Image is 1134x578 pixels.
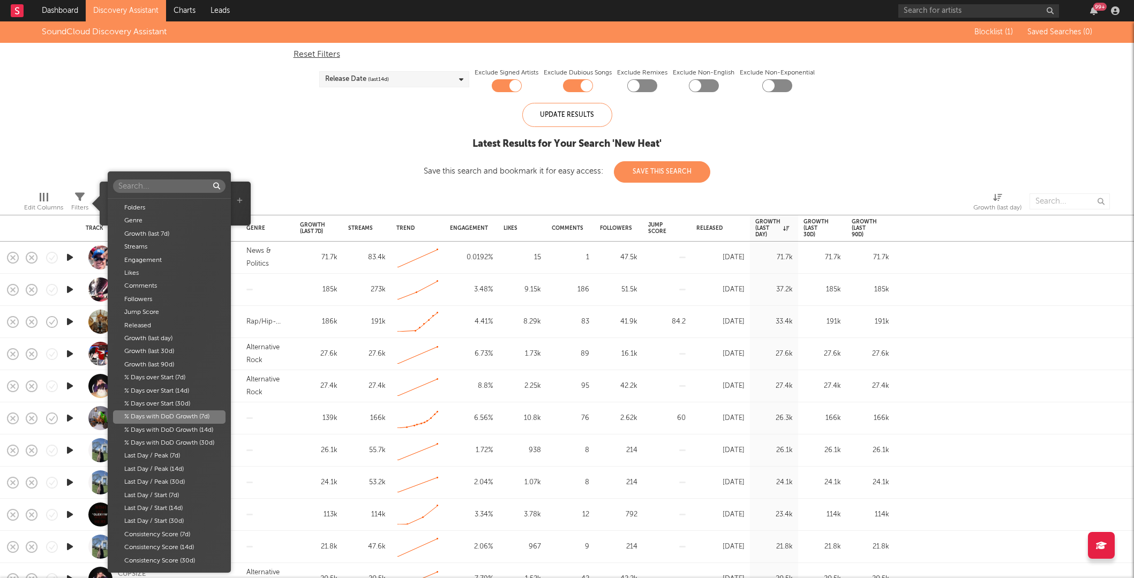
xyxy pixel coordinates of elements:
[113,358,226,371] div: Growth (last 90d)
[113,424,226,437] div: % Days with DoD Growth (14d)
[113,214,226,227] div: Genre
[113,410,226,423] div: % Days with DoD Growth (7d)
[113,437,226,449] div: % Days with DoD Growth (30d)
[113,476,226,489] div: Last Day / Peak (30d)
[113,332,226,345] div: Growth (last day)
[113,241,226,253] div: Streams
[113,489,226,502] div: Last Day / Start (7d)
[113,306,226,319] div: Jump Score
[113,463,226,476] div: Last Day / Peak (14d)
[113,254,226,267] div: Engagement
[113,319,226,332] div: Released
[113,280,226,292] div: Comments
[113,541,226,554] div: Consistency Score (14d)
[113,449,226,462] div: Last Day / Peak (7d)
[113,228,226,241] div: Growth (last 7d)
[113,554,226,567] div: Consistency Score (30d)
[113,179,226,193] input: Search...
[113,201,226,214] div: Folders
[113,385,226,397] div: % Days over Start (14d)
[113,345,226,358] div: Growth (last 30d)
[113,502,226,515] div: Last Day / Start (14d)
[113,397,226,410] div: % Days over Start (30d)
[113,267,226,280] div: Likes
[113,293,226,306] div: Followers
[113,515,226,528] div: Last Day / Start (30d)
[113,371,226,384] div: % Days over Start (7d)
[113,528,226,541] div: Consistency Score (7d)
